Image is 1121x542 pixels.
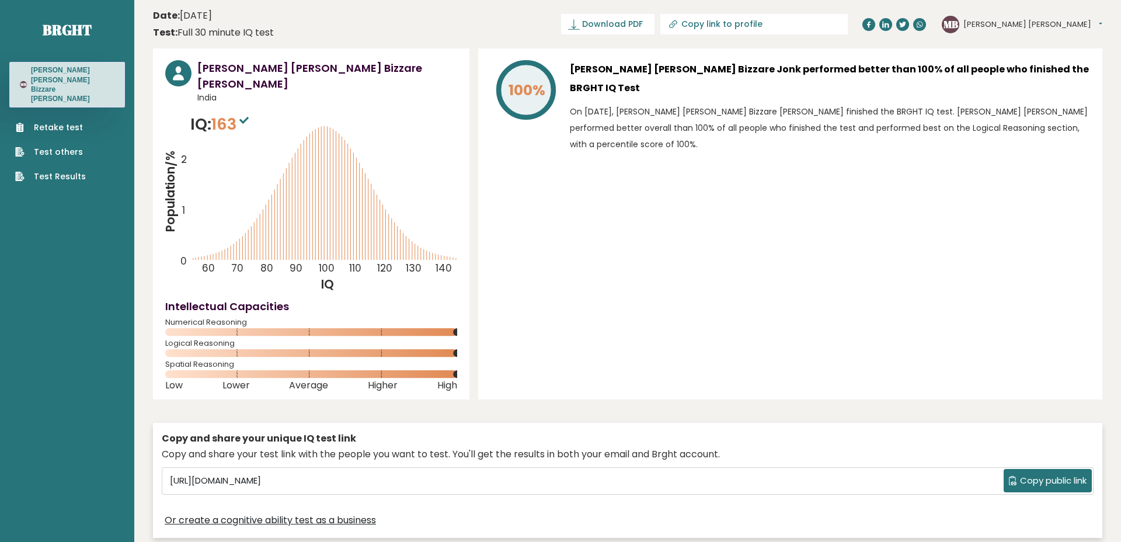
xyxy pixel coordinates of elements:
[1020,474,1087,488] span: Copy public link
[162,151,179,232] tspan: Population/%
[437,383,457,388] span: High
[153,9,180,22] b: Date:
[165,383,183,388] span: Low
[963,19,1102,30] button: [PERSON_NAME] [PERSON_NAME]
[378,262,393,276] tspan: 120
[570,103,1090,152] p: On [DATE], [PERSON_NAME] [PERSON_NAME] Bizzare [PERSON_NAME] finished the BRGHT IQ test. [PERSON_...
[182,203,185,217] tspan: 1
[153,9,212,23] time: [DATE]
[197,60,457,92] h3: [PERSON_NAME] [PERSON_NAME] Bizzare [PERSON_NAME]
[15,171,86,183] a: Test Results
[561,14,655,34] a: Download PDF
[261,262,274,276] tspan: 80
[165,362,457,367] span: Spatial Reasoning
[321,276,334,293] tspan: IQ
[180,255,187,269] tspan: 0
[20,82,27,87] text: MB
[582,18,643,30] span: Download PDF
[197,92,457,104] span: India
[570,60,1090,98] h3: [PERSON_NAME] [PERSON_NAME] Bizzare Jonk performed better than 100% of all people who finished th...
[211,113,252,135] span: 163
[406,262,422,276] tspan: 130
[31,65,114,103] h3: [PERSON_NAME] [PERSON_NAME] Bizzare [PERSON_NAME]
[162,432,1094,446] div: Copy and share your unique IQ test link
[153,26,274,40] div: Full 30 minute IQ test
[319,262,335,276] tspan: 100
[349,262,361,276] tspan: 110
[181,152,187,166] tspan: 2
[944,17,958,30] text: MB
[232,262,244,276] tspan: 70
[290,262,302,276] tspan: 90
[153,26,177,39] b: Test:
[509,80,545,100] tspan: 100%
[190,113,252,136] p: IQ:
[368,383,398,388] span: Higher
[165,513,376,527] a: Or create a cognitive ability test as a business
[222,383,250,388] span: Lower
[15,146,86,158] a: Test others
[165,320,457,325] span: Numerical Reasoning
[165,298,457,314] h4: Intellectual Capacities
[1004,469,1092,492] button: Copy public link
[165,341,457,346] span: Logical Reasoning
[162,447,1094,461] div: Copy and share your test link with the people you want to test. You'll get the results in both yo...
[436,262,452,276] tspan: 140
[15,121,86,134] a: Retake test
[289,383,328,388] span: Average
[43,20,92,39] a: Brght
[202,262,215,276] tspan: 60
